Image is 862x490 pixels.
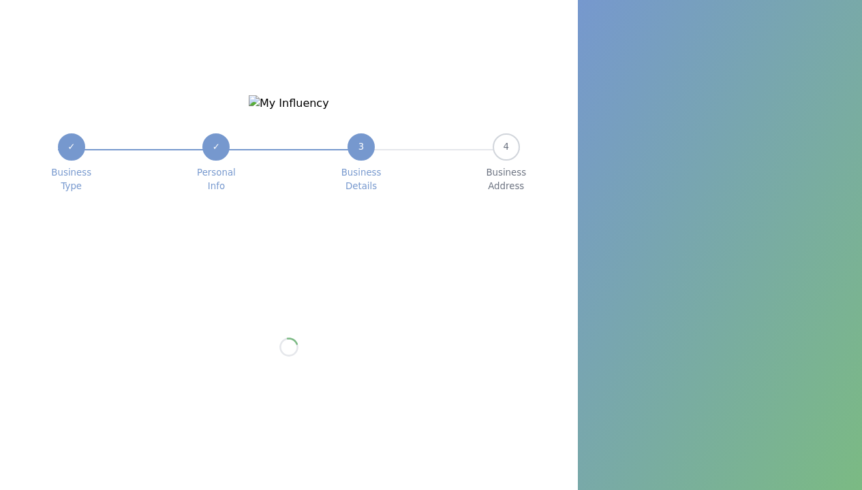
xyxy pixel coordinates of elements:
[58,133,85,161] div: ✓
[486,166,526,193] span: Business Address
[348,133,375,161] div: 3
[51,166,91,193] span: Business Type
[202,133,230,161] div: ✓
[493,133,520,161] div: 4
[197,166,236,193] span: Personal Info
[341,166,382,193] span: Business Details
[249,95,329,112] img: My Influency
